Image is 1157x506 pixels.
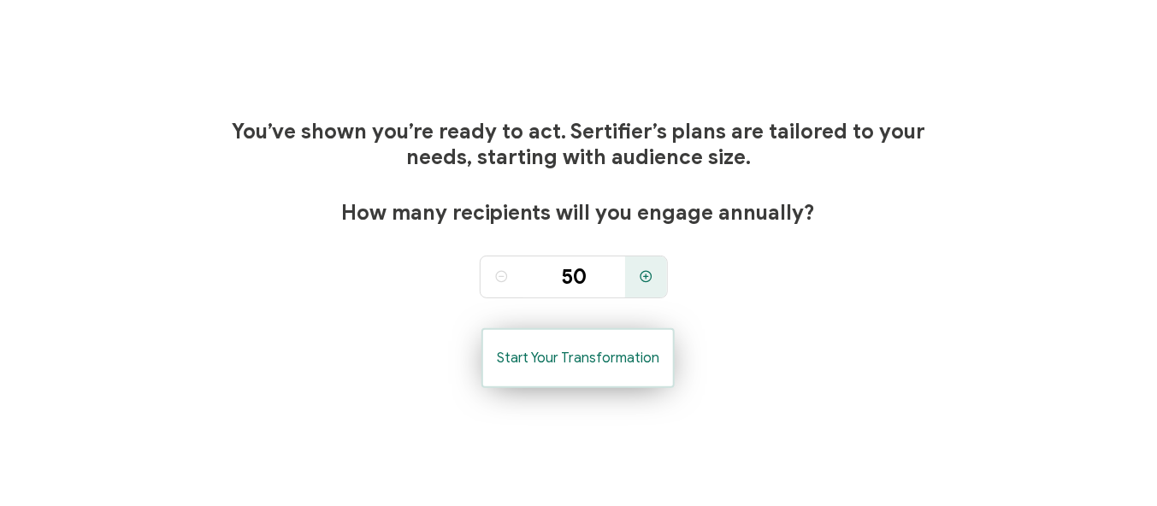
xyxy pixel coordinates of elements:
iframe: Chat Widget [1071,424,1157,506]
span: How many recipients will you engage annually? [341,200,815,226]
span: Start Your Transformation [497,351,659,365]
h1: You’ve shown you’re ready to act. Sertifier’s plans are tailored to your needs, starting with aud... [232,119,926,170]
button: Start Your Transformation [481,328,675,388]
